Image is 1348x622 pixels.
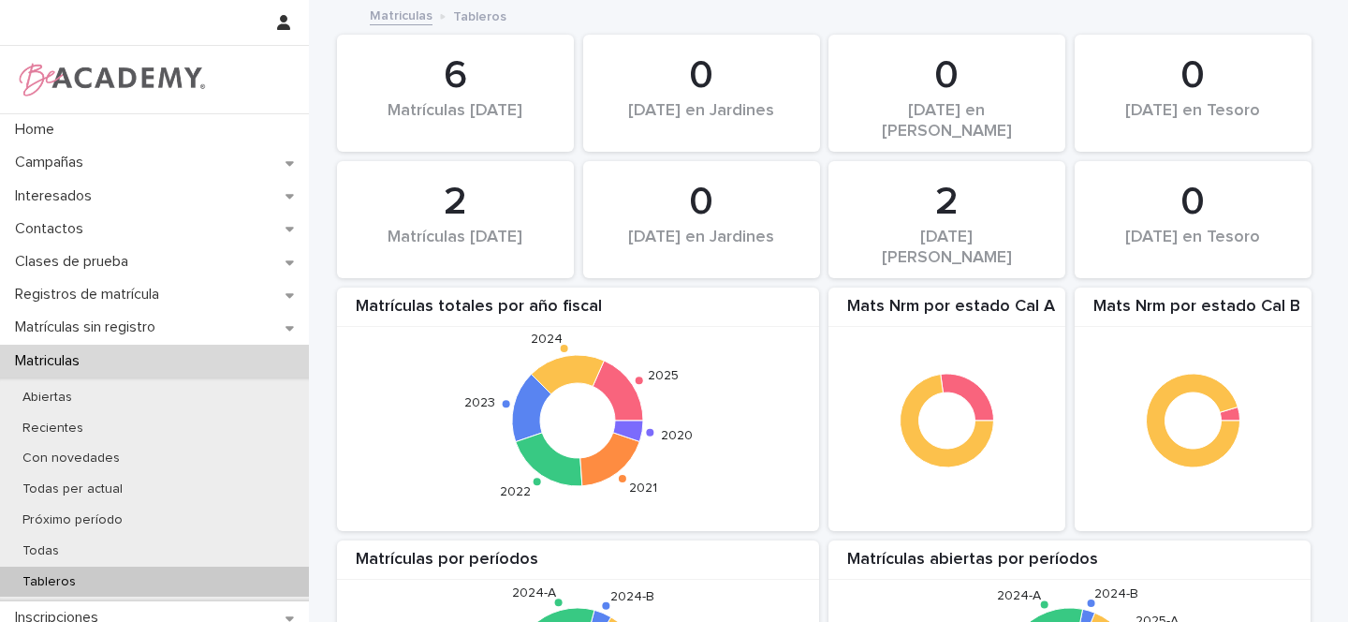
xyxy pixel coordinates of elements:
text: 2025 [649,369,680,382]
div: [DATE] en Tesoro [1106,228,1280,267]
text: 2020 [661,429,693,442]
div: [DATE] en Jardines [615,101,788,141]
p: Tableros [453,5,506,25]
p: Próximo período [7,512,138,528]
div: 6 [369,52,542,99]
text: 2024-A [996,589,1041,602]
text: 2023 [465,396,496,409]
p: Clases de prueba [7,253,143,271]
div: Matrículas totales por año fiscal [337,297,819,328]
text: 2024-A [512,586,557,600]
p: Abiertas [7,390,87,406]
div: Mats Nrm por estado Cal A [828,297,1065,328]
p: Registros de matrícula [7,286,174,304]
div: [DATE] en Jardines [615,228,788,267]
text: 2021 [629,482,657,496]
p: Matrículas sin registro [7,318,170,336]
div: 0 [860,52,1033,99]
text: 2024-B [610,590,654,603]
text: 2022 [501,485,532,498]
p: Recientes [7,421,98,437]
p: Campañas [7,154,98,171]
p: Tableros [7,574,91,590]
p: Con novedades [7,451,135,466]
text: 2024-B [1093,587,1137,600]
div: 2 [860,179,1033,226]
div: Matrículas [DATE] [369,101,542,141]
div: 0 [615,179,788,226]
div: 0 [615,52,788,99]
p: Home [7,121,69,139]
div: 0 [1106,179,1280,226]
p: Todas [7,543,74,559]
div: 2 [369,179,542,226]
p: Todas per actual [7,481,138,497]
div: [DATE] [PERSON_NAME] [860,228,1033,267]
div: 0 [1106,52,1280,99]
p: Contactos [7,220,98,238]
div: [DATE] en Tesoro [1106,101,1280,141]
a: Matriculas [370,4,432,25]
div: Mats Nrm por estado Cal B [1075,297,1311,328]
div: Matrículas por períodos [337,550,819,581]
p: Matriculas [7,352,95,370]
div: Matrículas [DATE] [369,228,542,267]
div: [DATE] en [PERSON_NAME] [860,101,1033,141]
div: Matrículas abiertas por períodos [828,550,1311,581]
img: WPrjXfSUmiLcdUfaYY4Q [15,61,207,98]
text: 2024 [531,333,563,346]
p: Interesados [7,187,107,205]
